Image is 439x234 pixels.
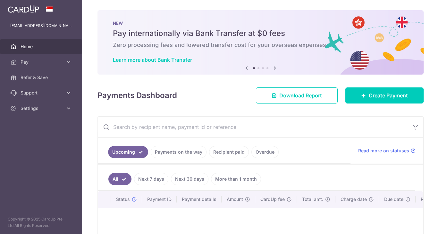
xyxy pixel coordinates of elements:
span: Charge date [341,196,367,203]
a: Read more on statuses [358,148,416,154]
span: Support [21,90,63,96]
a: All [108,173,131,185]
span: Due date [384,196,403,203]
a: Overdue [251,146,279,158]
h4: Payments Dashboard [97,90,177,101]
input: Search by recipient name, payment id or reference [98,117,408,137]
span: Home [21,43,63,50]
span: Refer & Save [21,74,63,81]
a: Upcoming [108,146,148,158]
a: Create Payment [345,87,424,104]
span: Amount [227,196,243,203]
th: Payment ID [142,191,177,208]
span: Create Payment [369,92,408,99]
a: Download Report [256,87,338,104]
h6: Zero processing fees and lowered transfer cost for your overseas expenses [113,41,408,49]
img: CardUp [8,5,39,13]
span: Download Report [279,92,322,99]
p: [EMAIL_ADDRESS][DOMAIN_NAME] [10,22,72,29]
span: CardUp fee [260,196,285,203]
h5: Pay internationally via Bank Transfer at $0 fees [113,28,408,39]
a: Payments on the way [151,146,207,158]
span: Read more on statuses [358,148,409,154]
span: Pay [21,59,63,65]
img: Bank transfer banner [97,10,424,75]
a: Next 30 days [171,173,208,185]
th: Payment details [177,191,222,208]
span: Status [116,196,130,203]
p: NEW [113,21,408,26]
a: Next 7 days [134,173,168,185]
span: Settings [21,105,63,112]
a: More than 1 month [211,173,261,185]
a: Learn more about Bank Transfer [113,57,192,63]
span: Total amt. [302,196,323,203]
a: Recipient paid [209,146,249,158]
